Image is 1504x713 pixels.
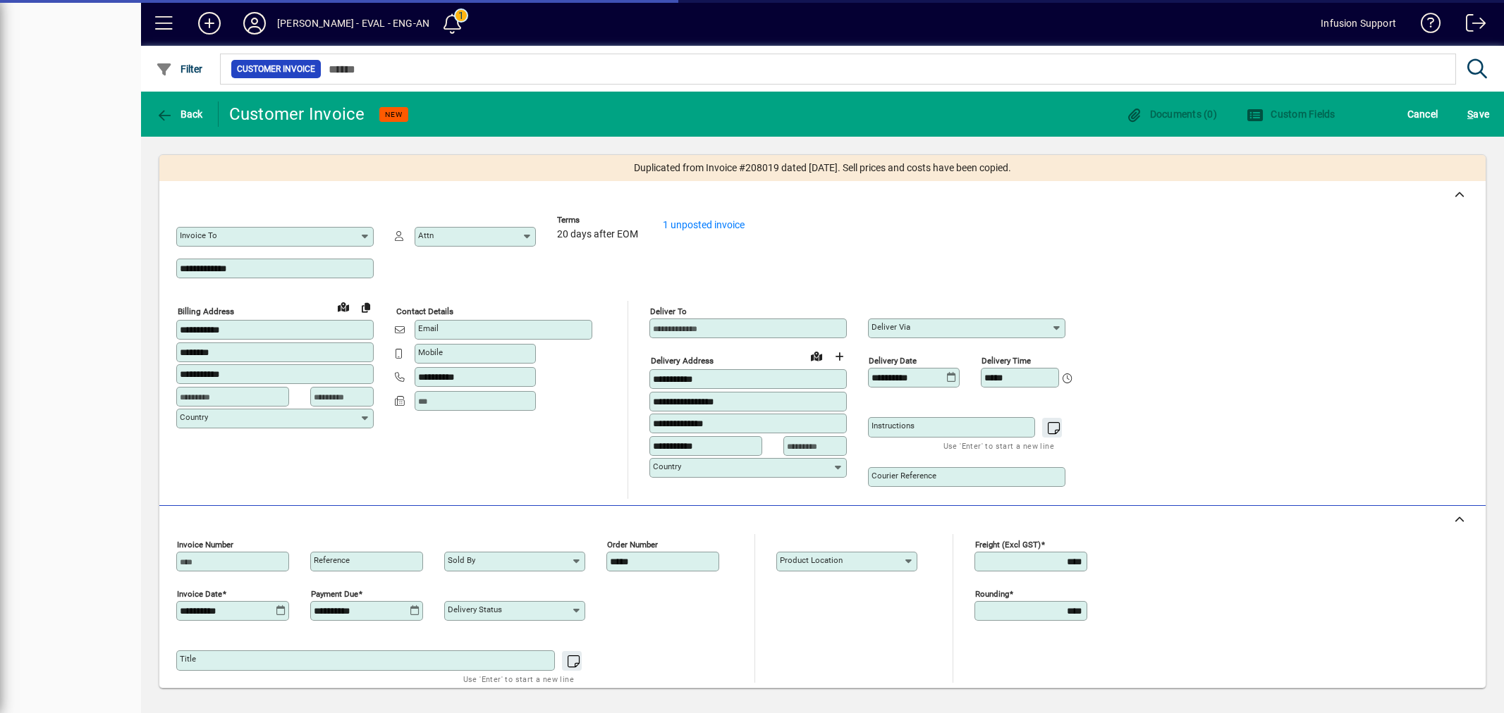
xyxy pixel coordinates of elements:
[1247,108,1335,120] span: Custom Fields
[152,56,207,82] button: Filter
[332,295,355,318] a: View on map
[982,356,1031,366] mat-label: Delivery time
[1464,101,1493,127] button: Save
[187,11,232,36] button: Add
[1407,103,1438,125] span: Cancel
[418,230,434,240] mat-label: Attn
[180,412,208,422] mat-label: Country
[463,671,574,687] mat-hint: Use 'Enter' to start a new line
[780,555,843,565] mat-label: Product location
[975,589,1009,599] mat-label: Rounding
[1404,101,1442,127] button: Cancel
[277,12,429,35] div: [PERSON_NAME] - EVAL - ENG-AN
[232,11,277,36] button: Profile
[311,589,358,599] mat-label: Payment due
[653,461,681,471] mat-label: Country
[180,230,217,240] mat-label: Invoice To
[418,323,439,333] mat-label: Email
[1122,101,1221,127] button: Documents (0)
[385,110,403,119] span: NEW
[1410,3,1441,49] a: Knowledge Base
[557,216,642,225] span: Terms
[650,306,687,316] mat-label: Deliver To
[177,589,222,599] mat-label: Invoice date
[634,161,1011,175] span: Duplicated from Invoice #208019 dated [DATE]. Sell prices and costs have been copied.
[805,345,828,367] a: View on map
[872,471,936,480] mat-label: Courier Reference
[156,108,203,120] span: Back
[872,322,910,332] mat-label: Deliver via
[1243,101,1339,127] button: Custom Fields
[828,345,850,368] button: Choose address
[177,540,233,550] mat-label: Invoice number
[229,103,365,125] div: Customer Invoice
[237,62,315,76] span: Customer Invoice
[1467,108,1473,120] span: S
[943,438,1054,454] mat-hint: Use 'Enter' to start a new line
[872,421,915,430] mat-label: Instructions
[314,555,350,565] mat-label: Reference
[418,347,443,357] mat-label: Mobile
[869,356,917,366] mat-label: Delivery date
[1321,12,1396,35] div: Infusion Support
[355,296,377,318] button: Copy to Delivery address
[448,555,475,565] mat-label: Sold by
[663,219,745,230] a: 1 unposted invoice
[152,101,207,127] button: Back
[1125,108,1217,120] span: Documents (0)
[141,101,219,127] app-page-header-button: Back
[180,654,196,664] mat-label: Title
[448,604,502,614] mat-label: Delivery status
[156,63,203,75] span: Filter
[1455,3,1486,49] a: Logout
[975,540,1041,550] mat-label: Freight (excl GST)
[1467,103,1489,125] span: ave
[557,229,638,240] span: 20 days after EOM
[607,540,658,550] mat-label: Order number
